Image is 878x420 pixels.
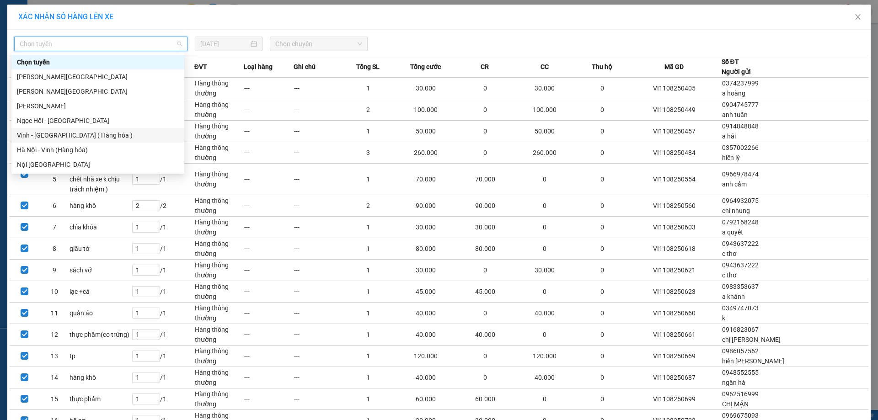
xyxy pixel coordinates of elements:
[512,238,577,260] td: 0
[11,84,184,99] div: Mỹ Đình - Gia Lâm
[152,223,158,228] span: up
[152,373,158,378] span: up
[244,195,294,217] td: ---
[11,157,184,172] div: Nội Tỉnh Vinh
[132,346,194,367] td: / 1
[244,324,294,346] td: ---
[393,388,458,410] td: 60.000
[69,238,132,260] td: giấu tờ
[722,144,759,151] span: 0357002266
[69,195,132,217] td: hàng khô
[393,346,458,367] td: 120.000
[194,217,244,238] td: Hàng thông thường
[11,128,184,143] div: Vinh - Hà Nội ( Hàng hóa )
[69,217,132,238] td: chìa khóa
[20,37,182,51] span: Chọn tuyến
[152,244,158,250] span: up
[722,390,759,398] span: 0962516999
[512,142,577,164] td: 260.000
[132,217,194,238] td: / 1
[458,346,512,367] td: 0
[722,207,750,214] span: chi nhung
[194,238,244,260] td: Hàng thông thường
[150,394,160,399] span: Increase Value
[244,142,294,164] td: ---
[17,101,179,111] div: [PERSON_NAME]
[722,218,759,226] span: 0792168248
[393,99,458,121] td: 100.000
[458,99,512,121] td: 0
[722,400,749,408] span: CHỊ MẬN
[194,142,244,164] td: Hàng thông thường
[194,164,244,195] td: Hàng thông thường
[578,367,627,388] td: 0
[578,164,627,195] td: 0
[578,217,627,238] td: 0
[722,369,759,376] span: 0948552555
[152,266,158,271] span: up
[458,217,512,238] td: 30.000
[194,195,244,217] td: Hàng thông thường
[244,217,294,238] td: ---
[578,303,627,324] td: 0
[194,78,244,99] td: Hàng thông thường
[69,164,132,195] td: chó ( vận chuyển chết nhà xe k chịu trách nhiệm )
[512,260,577,281] td: 30.000
[592,62,612,72] span: Thu hộ
[294,142,343,164] td: ---
[393,303,458,324] td: 40.000
[132,303,194,324] td: / 1
[194,388,244,410] td: Hàng thông thường
[512,281,577,303] td: 0
[578,99,627,121] td: 0
[150,201,160,206] span: Increase Value
[17,86,179,96] div: [PERSON_NAME][GEOGRAPHIC_DATA]
[294,99,343,121] td: ---
[512,367,577,388] td: 40.000
[150,222,160,227] span: Increase Value
[194,121,244,142] td: Hàng thông thường
[722,80,759,87] span: 0374237999
[722,122,759,130] span: 0914848848
[152,227,158,233] span: down
[132,195,194,217] td: / 2
[458,195,512,217] td: 90.000
[722,170,759,178] span: 0966978474
[69,367,132,388] td: hàng khô
[627,324,721,346] td: VI1108250661
[152,175,158,180] span: up
[627,121,721,142] td: VI1108250457
[244,99,294,121] td: ---
[294,164,343,195] td: ---
[343,388,393,410] td: 1
[722,336,781,343] span: chị [PERSON_NAME]
[194,367,244,388] td: Hàng thông thường
[722,283,759,290] span: 0983353637
[152,287,158,292] span: up
[458,238,512,260] td: 80.000
[578,238,627,260] td: 0
[343,281,393,303] td: 1
[410,62,441,72] span: Tổng cước
[722,90,745,97] span: a hoàng
[150,265,160,270] span: Increase Value
[627,217,721,238] td: VI1108250603
[194,324,244,346] td: Hàng thông thường
[578,78,627,99] td: 0
[481,62,489,72] span: CR
[152,330,158,335] span: up
[512,324,577,346] td: 0
[152,394,158,400] span: up
[627,164,721,195] td: VI1108250554
[17,159,179,170] div: Nội [GEOGRAPHIC_DATA]
[132,238,194,260] td: / 1
[578,142,627,164] td: 0
[578,324,627,346] td: 0
[722,197,759,204] span: 0964932075
[294,195,343,217] td: ---
[578,195,627,217] td: 0
[132,324,194,346] td: / 1
[458,164,512,195] td: 70.000
[393,78,458,99] td: 30.000
[578,260,627,281] td: 0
